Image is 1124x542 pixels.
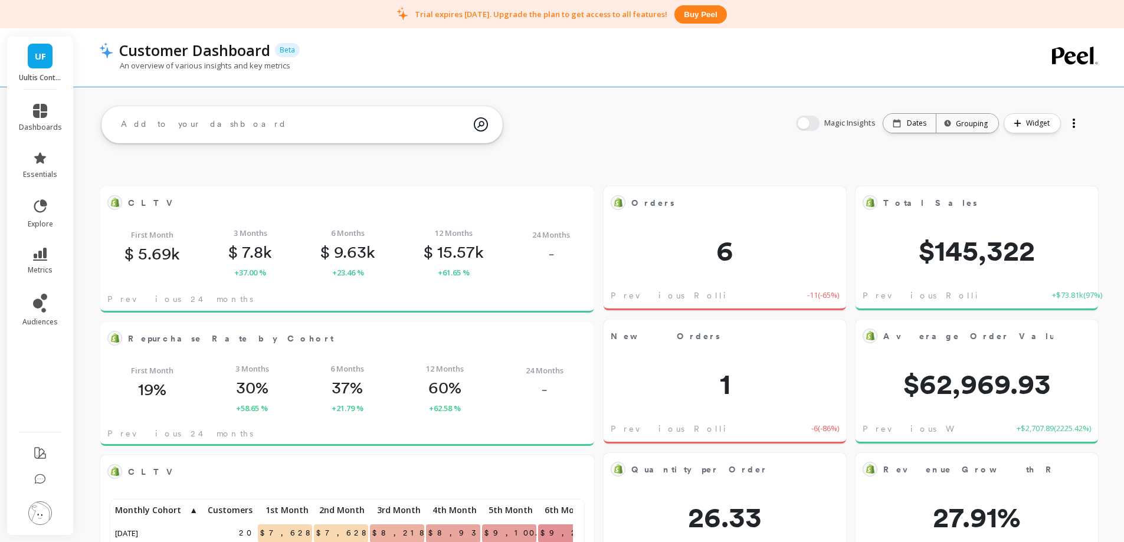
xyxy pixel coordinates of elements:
span: CLTV [128,197,179,209]
span: New Orders [611,330,720,343]
span: metrics [28,265,53,275]
p: 2nd Month [314,502,368,518]
span: Widget [1026,117,1053,129]
span: 6 Months [330,363,364,375]
span: +23.46 % [332,267,364,278]
span: [DATE] [113,524,142,542]
p: 15.57k [424,242,484,262]
span: 20 [237,524,256,542]
span: $7,628.54 [314,524,399,542]
p: Uultis Contemporary Furniture [19,73,62,83]
span: $9,251.37 [538,524,630,542]
div: Toggle SortBy [201,502,257,522]
p: - [548,244,555,264]
span: 6 Months [331,227,365,239]
span: Quantity per Order [631,461,801,478]
span: Customers [204,505,253,515]
p: Dates [907,119,926,128]
p: An overview of various insights and key metrics [99,60,290,71]
p: 19% [138,379,166,399]
span: 1st Month [260,505,309,515]
span: Quantity per Order [631,464,768,476]
span: dashboards [19,123,62,132]
span: 26.33 [604,503,846,531]
span: ▲ [188,505,198,515]
p: 5.69k [124,244,180,264]
span: Repurchase Rate by Cohort [128,333,333,345]
span: +$73.81k ( 97% ) [1052,290,1102,301]
span: Magic Insights [824,117,878,129]
span: 3rd Month [372,505,421,515]
p: 30% [236,377,268,398]
button: Widget [1004,113,1061,133]
p: 7.8k [228,242,272,262]
span: +21.79 % [332,402,363,414]
span: $ [124,244,134,264]
span: Orders [631,195,801,211]
span: essentials [23,170,57,179]
span: Monthly Cohort [115,505,188,515]
p: 9.63k [320,242,375,262]
span: 5th Month [484,505,533,515]
img: magic search icon [474,109,488,140]
span: Revenue Growth Rate [883,464,1082,476]
p: 5th Month [482,502,536,518]
p: 37% [332,377,363,398]
p: Customer Dashboard [119,40,270,60]
span: $7,628.54 [258,524,343,542]
span: CLTV [128,195,549,211]
span: Repurchase Rate by Cohort [128,330,549,347]
span: 4th Month [428,505,477,515]
span: 24 Months [526,364,563,376]
button: Buy peel [674,5,726,24]
span: -11 ( -65% ) [807,290,839,301]
span: +61.65 % [438,267,470,278]
span: 3 Months [235,363,269,375]
span: 12 Months [426,363,464,375]
span: Revenue Growth Rate [883,461,1053,478]
div: Grouping [947,118,988,129]
div: Toggle SortBy [538,502,594,522]
span: Previous Rolling 7-day [611,290,800,301]
span: $ [424,242,433,262]
span: 12 Months [435,227,473,239]
span: $62,969.93 [856,370,1098,398]
span: $8,937.44 [426,524,520,542]
span: +$2,707.89 ( 2225.42% ) [1017,423,1091,435]
span: Previous Rolling 7-day [611,423,800,435]
p: 1st Month [258,502,312,518]
span: explore [28,219,53,229]
div: Toggle SortBy [369,502,425,522]
div: Toggle SortBy [481,502,538,522]
span: First Month [131,364,173,376]
span: Previous Rolling 7-day [863,290,1052,301]
p: - [541,379,548,399]
span: $ [228,242,238,262]
span: $145,322 [856,236,1098,265]
span: Average Order Value* [883,330,1070,343]
p: Beta [275,43,300,57]
span: $ [320,242,330,262]
img: header icon [99,42,113,58]
div: Toggle SortBy [257,502,313,522]
p: Trial expires [DATE]. Upgrade the plan to get access to all features! [415,9,667,19]
span: Previous 24 months [107,428,253,439]
span: +62.58 % [429,402,461,414]
p: 3rd Month [370,502,424,518]
span: $9,100.77 [482,524,569,542]
span: 27.91% [856,503,1098,531]
img: profile picture [28,501,52,525]
span: 2nd Month [316,505,365,515]
span: First Month [131,229,173,241]
span: UF [35,50,46,63]
span: 24 Months [532,229,570,241]
span: CLTV [128,466,179,478]
span: +58.65 % [236,402,268,414]
span: Previous Week [863,423,980,435]
span: Previous 24 months [107,293,253,305]
div: Toggle SortBy [313,502,369,522]
span: Average Order Value* [883,328,1053,344]
p: Customers [202,502,256,518]
span: Orders [631,197,674,209]
span: CLTV [128,464,549,480]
